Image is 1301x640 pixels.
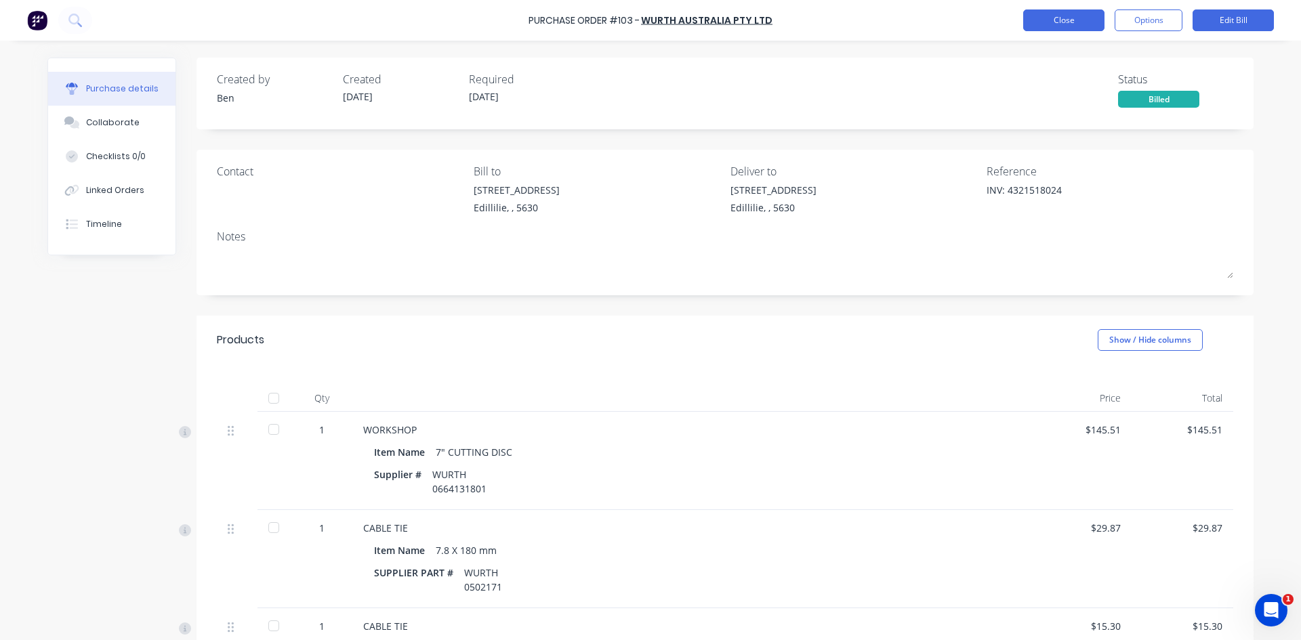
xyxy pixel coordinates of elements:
div: Qty [291,385,352,412]
div: Products [217,332,264,348]
div: Ben [217,91,332,105]
button: Purchase details [48,72,175,106]
div: Edillilie, , 5630 [474,200,560,215]
div: $29.87 [1142,521,1222,535]
div: Bill to [474,163,720,179]
textarea: INV: 4321518024 [987,183,1156,213]
div: Created by [217,71,332,87]
iframe: Intercom live chat [1255,594,1287,626]
button: Edit Bill [1193,9,1274,31]
div: Total [1132,385,1233,412]
button: Show / Hide columns [1098,329,1203,351]
div: Billed [1118,91,1199,108]
div: Item Name [374,442,436,462]
div: [STREET_ADDRESS] [474,183,560,197]
div: Price [1030,385,1132,412]
div: Purchase Order #103 - [529,14,640,28]
div: $145.51 [1041,423,1121,437]
button: Timeline [48,207,175,241]
div: Purchase details [86,83,159,95]
a: Wurth Australia Pty Ltd [641,14,772,27]
button: Linked Orders [48,173,175,207]
div: $29.87 [1041,521,1121,535]
div: 1 [302,619,342,633]
div: Linked Orders [86,184,144,196]
div: Notes [217,228,1233,244]
div: $15.30 [1142,619,1222,633]
div: Supplier # [374,465,432,484]
div: Collaborate [86,116,140,129]
div: 7" CUTTING DISC [436,442,512,462]
div: $15.30 [1041,619,1121,633]
div: Edillilie, , 5630 [730,200,817,215]
div: WURTH 0664131801 [432,465,487,498]
div: 7.8 X 180 mm [436,540,497,560]
div: 1 [302,423,342,437]
div: 1 [302,521,342,535]
button: Checklists 0/0 [48,140,175,173]
button: Options [1115,9,1182,31]
div: WORKSHOP [363,423,1019,437]
div: Required [469,71,584,87]
div: CABLE TIE [363,619,1019,633]
div: Deliver to [730,163,977,179]
div: $145.51 [1142,423,1222,437]
div: CABLE TIE [363,521,1019,535]
div: SUPPLIER PART # [374,563,464,582]
div: Reference [987,163,1233,179]
div: Created [343,71,458,87]
button: Close [1023,9,1104,31]
div: WURTH 0502171 [464,563,502,597]
button: Collaborate [48,106,175,140]
div: Status [1118,71,1233,87]
img: Factory [27,10,47,30]
div: Item Name [374,540,436,560]
div: Timeline [86,218,122,230]
span: 1 [1283,594,1294,605]
div: [STREET_ADDRESS] [730,183,817,197]
div: Checklists 0/0 [86,150,146,163]
div: Contact [217,163,463,179]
